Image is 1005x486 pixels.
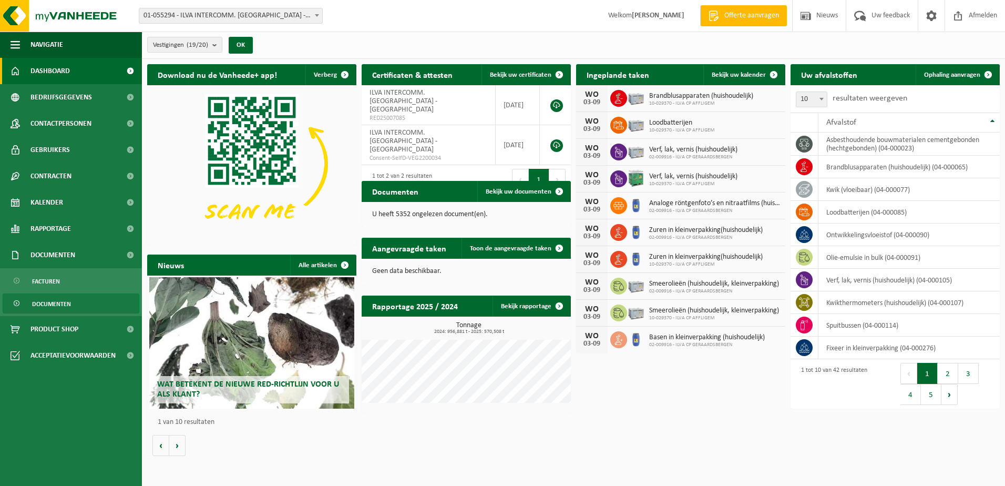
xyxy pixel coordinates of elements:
[649,315,779,321] span: 10-029370 - ILVA CP AFFLIGEM
[627,115,645,133] img: PB-LB-0680-HPE-GY-11
[818,201,1000,224] td: loodbatterijen (04-000085)
[900,384,921,405] button: 4
[627,88,645,106] img: PB-LB-0680-HPE-GY-11
[632,12,684,19] strong: [PERSON_NAME]
[576,64,660,85] h2: Ingeplande taken
[490,72,551,78] span: Bekijk uw certificaten
[581,179,602,187] div: 03-09
[30,110,91,137] span: Contactpersonen
[305,64,355,85] button: Verberg
[818,291,1000,314] td: kwikthermometers (huishoudelijk) (04-000107)
[581,233,602,240] div: 03-09
[30,316,78,342] span: Product Shop
[796,92,827,107] span: 10
[581,117,602,126] div: WO
[649,288,779,295] span: 02-009916 - ILVA CP GERAARDSBERGEN
[627,303,645,321] img: PB-LB-0680-HPE-GY-11
[649,342,765,348] span: 02-009916 - ILVA CP GERAARDSBERGEN
[187,42,208,48] count: (19/20)
[30,342,116,369] span: Acceptatievoorwaarden
[157,380,339,399] span: Wat betekent de nieuwe RED-richtlijn voor u als klant?
[139,8,322,23] span: 01-055294 - ILVA INTERCOMM. EREMBODEGEM - EREMBODEGEM
[362,238,457,258] h2: Aangevraagde taken
[30,137,70,163] span: Gebruikers
[818,156,1000,178] td: brandblusapparaten (huishoudelijk) (04-000065)
[477,181,570,202] a: Bekijk uw documenten
[147,64,288,85] h2: Download nu de Vanheede+ app!
[818,178,1000,201] td: kwik (vloeibaar) (04-000077)
[818,269,1000,291] td: verf, lak, vernis (huishoudelijk) (04-000105)
[649,92,753,100] span: Brandblusapparaten (huishoudelijk)
[627,276,645,294] img: PB-LB-0680-HPE-GY-11
[486,188,551,195] span: Bekijk uw documenten
[649,333,765,342] span: Basen in kleinverpakking (huishoudelijk)
[700,5,787,26] a: Offerte aanvragen
[372,268,560,275] p: Geen data beschikbaar.
[496,125,540,165] td: [DATE]
[367,329,571,335] span: 2024: 956,881 t - 2025: 570,508 t
[370,89,437,114] span: ILVA INTERCOMM. [GEOGRAPHIC_DATA] - [GEOGRAPHIC_DATA]
[496,85,540,125] td: [DATE]
[649,181,737,187] span: 10-029370 - ILVA CP AFFLIGEM
[581,198,602,206] div: WO
[169,435,186,456] button: Volgende
[30,84,92,110] span: Bedrijfsgegevens
[649,154,737,160] span: 02-009916 - ILVA CP GERAARDSBERGEN
[649,127,715,134] span: 10-029370 - ILVA CP AFFLIGEM
[158,419,351,426] p: 1 van 10 resultaten
[581,99,602,106] div: 03-09
[818,133,1000,156] td: asbesthoudende bouwmaterialen cementgebonden (hechtgebonden) (04-000023)
[470,245,551,252] span: Toon de aangevraagde taken
[367,168,432,191] div: 1 tot 2 van 2 resultaten
[549,169,566,190] button: Next
[649,261,763,268] span: 10-029370 - ILVA CP AFFLIGEM
[833,94,907,103] label: resultaten weergeven
[372,211,560,218] p: U heeft 5352 ongelezen document(en).
[938,363,958,384] button: 2
[924,72,980,78] span: Ophaling aanvragen
[826,118,856,127] span: Afvalstof
[818,224,1000,246] td: ontwikkelingsvloeistof (04-000090)
[370,114,487,123] span: RED25007085
[581,305,602,313] div: WO
[3,271,139,291] a: Facturen
[649,146,737,154] span: Verf, lak, vernis (huishoudelijk)
[722,11,782,21] span: Offerte aanvragen
[32,271,60,291] span: Facturen
[818,337,1000,359] td: fixeer in kleinverpakking (04-000276)
[290,255,355,276] a: Alle artikelen
[30,58,70,84] span: Dashboard
[581,153,602,160] div: 03-09
[796,92,827,107] span: 10
[649,173,737,181] span: Verf, lak, vernis (huishoudelijk)
[581,126,602,133] div: 03-09
[493,296,570,317] a: Bekijk rapportage
[147,37,222,53] button: Vestigingen(19/20)
[649,235,763,241] span: 02-009916 - ILVA CP GERAARDSBERGEN
[581,313,602,321] div: 03-09
[367,322,571,335] h3: Tonnage
[712,72,766,78] span: Bekijk uw kalender
[370,129,437,154] span: ILVA INTERCOMM. [GEOGRAPHIC_DATA] - [GEOGRAPHIC_DATA]
[649,307,779,315] span: Smeerolieën (huishoudelijk, kleinverpakking)
[32,294,71,314] span: Documenten
[147,85,356,242] img: Download de VHEPlus App
[581,332,602,340] div: WO
[229,37,253,54] button: OK
[30,242,75,268] span: Documenten
[958,363,979,384] button: 3
[581,225,602,233] div: WO
[649,208,780,214] span: 02-009916 - ILVA CP GERAARDSBERGEN
[921,384,941,405] button: 5
[649,100,753,107] span: 10-029370 - ILVA CP AFFLIGEM
[153,37,208,53] span: Vestigingen
[649,226,763,235] span: Zuren in kleinverpakking(huishoudelijk)
[529,169,549,190] button: 1
[796,362,867,406] div: 1 tot 10 van 42 resultaten
[139,8,323,24] span: 01-055294 - ILVA INTERCOMM. EREMBODEGEM - EREMBODEGEM
[791,64,868,85] h2: Uw afvalstoffen
[147,255,194,275] h2: Nieuws
[362,181,429,201] h2: Documenten
[581,278,602,287] div: WO
[581,251,602,260] div: WO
